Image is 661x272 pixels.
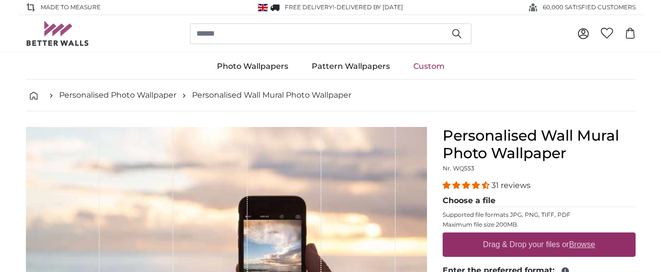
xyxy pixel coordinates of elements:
[443,165,474,172] span: Nr. WQ553
[285,3,334,11] span: FREE delivery!
[334,3,403,11] span: -
[443,181,491,190] span: 4.32 stars
[26,21,89,46] img: Betterwalls
[205,54,300,79] a: Photo Wallpapers
[300,54,402,79] a: Pattern Wallpapers
[337,3,403,11] span: Delivered by [DATE]
[443,221,636,229] p: Maximum file size 200MB.
[443,211,636,219] p: Supported file formats JPG, PNG, TIFF, PDF
[443,127,636,162] h1: Personalised Wall Mural Photo Wallpaper
[26,80,636,111] nav: breadcrumbs
[543,3,636,12] span: 60,000 SATISFIED CUSTOMERS
[59,89,176,101] a: Personalised Photo Wallpaper
[41,3,101,12] span: Made to Measure
[491,181,531,190] span: 31 reviews
[443,195,636,207] legend: Choose a file
[192,89,351,101] a: Personalised Wall Mural Photo Wallpaper
[258,4,268,11] img: United Kingdom
[402,54,456,79] a: Custom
